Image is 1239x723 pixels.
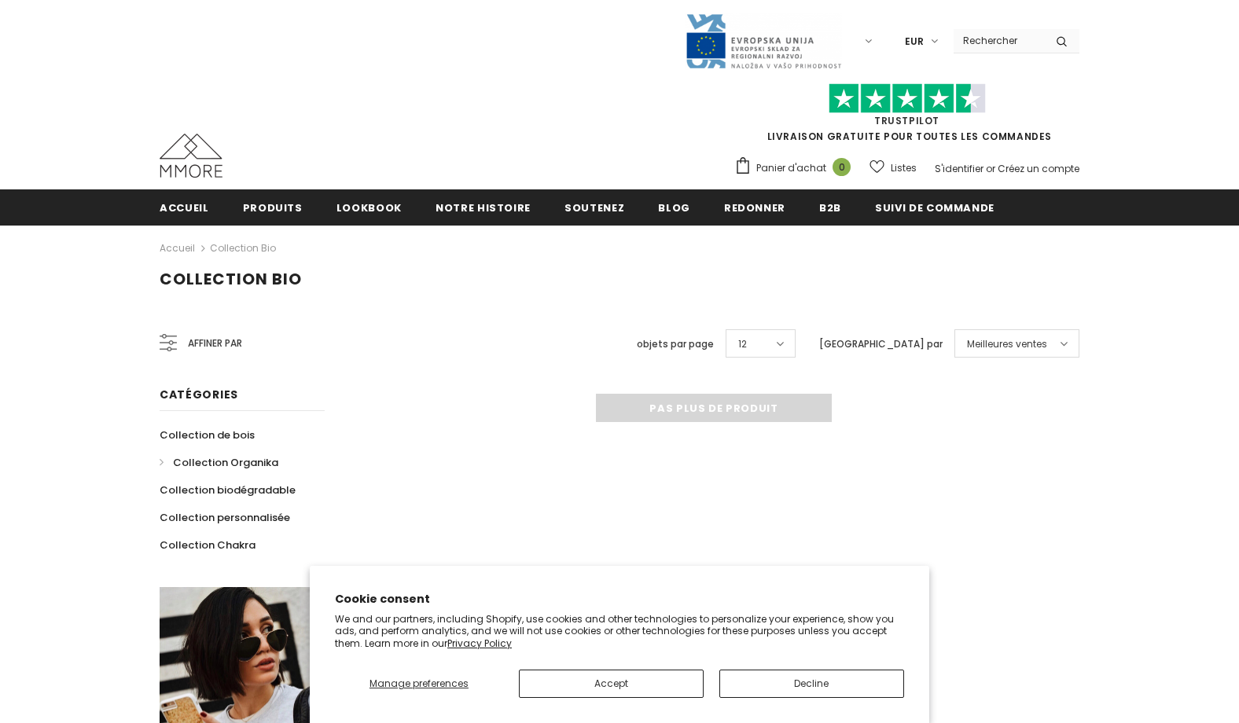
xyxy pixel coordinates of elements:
[160,387,238,402] span: Catégories
[998,162,1079,175] a: Créez un compte
[833,158,851,176] span: 0
[160,504,290,531] a: Collection personnalisée
[905,34,924,50] span: EUR
[160,134,222,178] img: Cas MMORE
[160,268,302,290] span: Collection Bio
[160,449,278,476] a: Collection Organika
[954,29,1044,52] input: Search Site
[160,239,195,258] a: Accueil
[335,613,904,650] p: We and our partners, including Shopify, use cookies and other technologies to personalize your ex...
[874,114,939,127] a: TrustPilot
[160,476,296,504] a: Collection biodégradable
[160,531,256,559] a: Collection Chakra
[160,483,296,497] span: Collection biodégradable
[564,200,624,215] span: soutenez
[935,162,983,175] a: S'identifier
[819,200,841,215] span: B2B
[160,189,209,225] a: Accueil
[436,189,531,225] a: Notre histoire
[436,200,531,215] span: Notre histoire
[335,670,503,698] button: Manage preferences
[243,189,303,225] a: Produits
[986,162,995,175] span: or
[819,189,841,225] a: B2B
[829,83,986,114] img: Faites confiance aux étoiles pilotes
[658,189,690,225] a: Blog
[564,189,624,225] a: soutenez
[160,428,255,442] span: Collection de bois
[336,189,402,225] a: Lookbook
[335,591,904,607] h2: Cookie consent
[336,200,402,215] span: Lookbook
[734,90,1079,143] span: LIVRAISON GRATUITE POUR TOUTES LES COMMANDES
[967,336,1047,352] span: Meilleures ventes
[870,154,917,182] a: Listes
[756,160,826,176] span: Panier d'achat
[637,336,714,352] label: objets par page
[724,189,785,225] a: Redonner
[447,637,512,650] a: Privacy Policy
[724,200,785,215] span: Redonner
[173,455,278,470] span: Collection Organika
[210,241,276,255] a: Collection Bio
[819,336,943,352] label: [GEOGRAPHIC_DATA] par
[719,670,904,698] button: Decline
[160,538,256,552] span: Collection Chakra
[891,160,917,176] span: Listes
[658,200,690,215] span: Blog
[875,200,995,215] span: Suivi de commande
[875,189,995,225] a: Suivi de commande
[519,670,704,698] button: Accept
[738,336,747,352] span: 12
[160,200,209,215] span: Accueil
[243,200,303,215] span: Produits
[685,34,842,47] a: Javni Razpis
[734,156,858,180] a: Panier d'achat 0
[369,677,469,690] span: Manage preferences
[160,510,290,525] span: Collection personnalisée
[685,13,842,70] img: Javni Razpis
[160,421,255,449] a: Collection de bois
[188,335,242,352] span: Affiner par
